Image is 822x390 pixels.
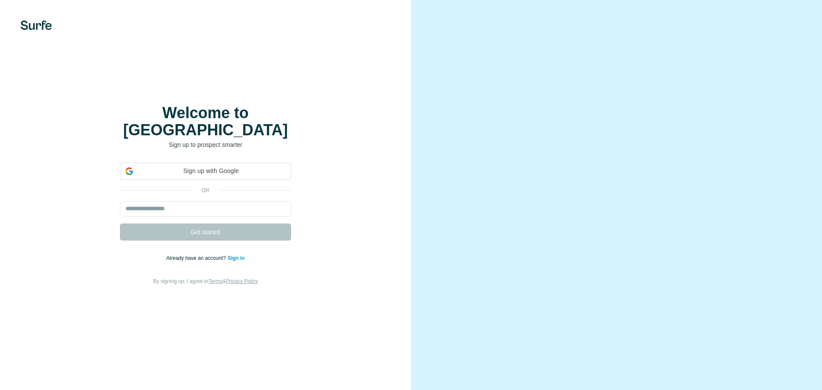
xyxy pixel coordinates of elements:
a: Terms [208,278,223,284]
span: Already have an account? [167,255,228,261]
span: By signing up, I agree to & [153,278,258,284]
a: Privacy Policy [226,278,258,284]
p: Sign up to prospect smarter [120,140,291,149]
p: or [192,187,219,194]
img: Surfe's logo [21,21,52,30]
div: Sign up with Google [120,163,291,180]
a: Sign in [227,255,244,261]
span: Sign up with Google [137,167,286,176]
h1: Welcome to [GEOGRAPHIC_DATA] [120,104,291,139]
